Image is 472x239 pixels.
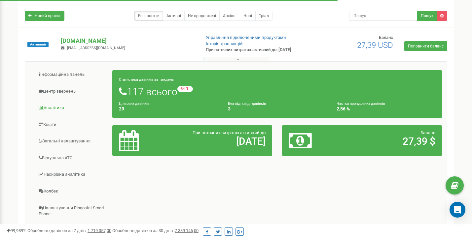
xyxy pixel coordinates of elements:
[357,41,393,50] span: 27,39 USD
[30,150,113,166] a: Віртуальна АТС
[193,130,266,135] span: При поточних витратах активний до
[404,41,447,51] a: Поповнити баланс
[134,11,163,21] a: Всі проєкти
[30,223,113,239] a: Інтеграція
[119,77,174,82] small: Статистика дзвінків за тиждень
[112,228,199,233] span: Оброблено дзвінків за 30 днів :
[417,11,437,21] button: Пошук
[30,67,113,83] a: Інформаційна панель
[337,102,385,106] small: Частка пропущених дзвінків
[184,11,220,21] a: Не продовжені
[379,35,393,40] span: Баланс
[30,133,113,149] a: Загальні налаштування
[119,102,149,106] small: Цільових дзвінків
[119,106,218,111] h4: 29
[255,11,272,21] a: Тріал
[175,228,199,233] u: 7 339 146,00
[349,11,418,21] input: Пошук
[177,86,193,92] small: -34
[25,11,64,21] a: Новий проєкт
[30,166,113,183] a: Наскрізна аналітика
[61,37,195,45] p: [DOMAIN_NAME]
[206,41,243,46] a: Історія транзакцій
[337,106,435,111] h4: 2,56 %
[27,228,111,233] span: Оброблено дзвінків за 7 днів :
[27,42,49,47] span: Активний
[30,200,113,222] a: Налаштування Ringostat Smart Phone
[450,202,465,218] div: Open Intercom Messenger
[7,228,26,233] span: 99,989%
[206,35,286,40] a: Управління підключеними продуктами
[119,86,435,97] h1: 117 всього
[88,228,111,233] u: 1 719 357,00
[219,11,240,21] a: Архівні
[30,183,113,199] a: Колбек
[420,130,435,135] span: Баланс
[171,136,266,147] h2: [DATE]
[341,136,435,147] h2: 27,39 $
[228,106,327,111] h4: 3
[30,83,113,100] a: Центр звернень
[67,46,125,50] span: [EMAIL_ADDRESS][DOMAIN_NAME]
[228,102,266,106] small: Без відповіді дзвінків
[163,11,185,21] a: Активні
[30,100,113,116] a: Аналiтика
[240,11,256,21] a: Нові
[30,117,113,133] a: Кошти
[206,47,304,53] p: При поточних витратах активний до: [DATE]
